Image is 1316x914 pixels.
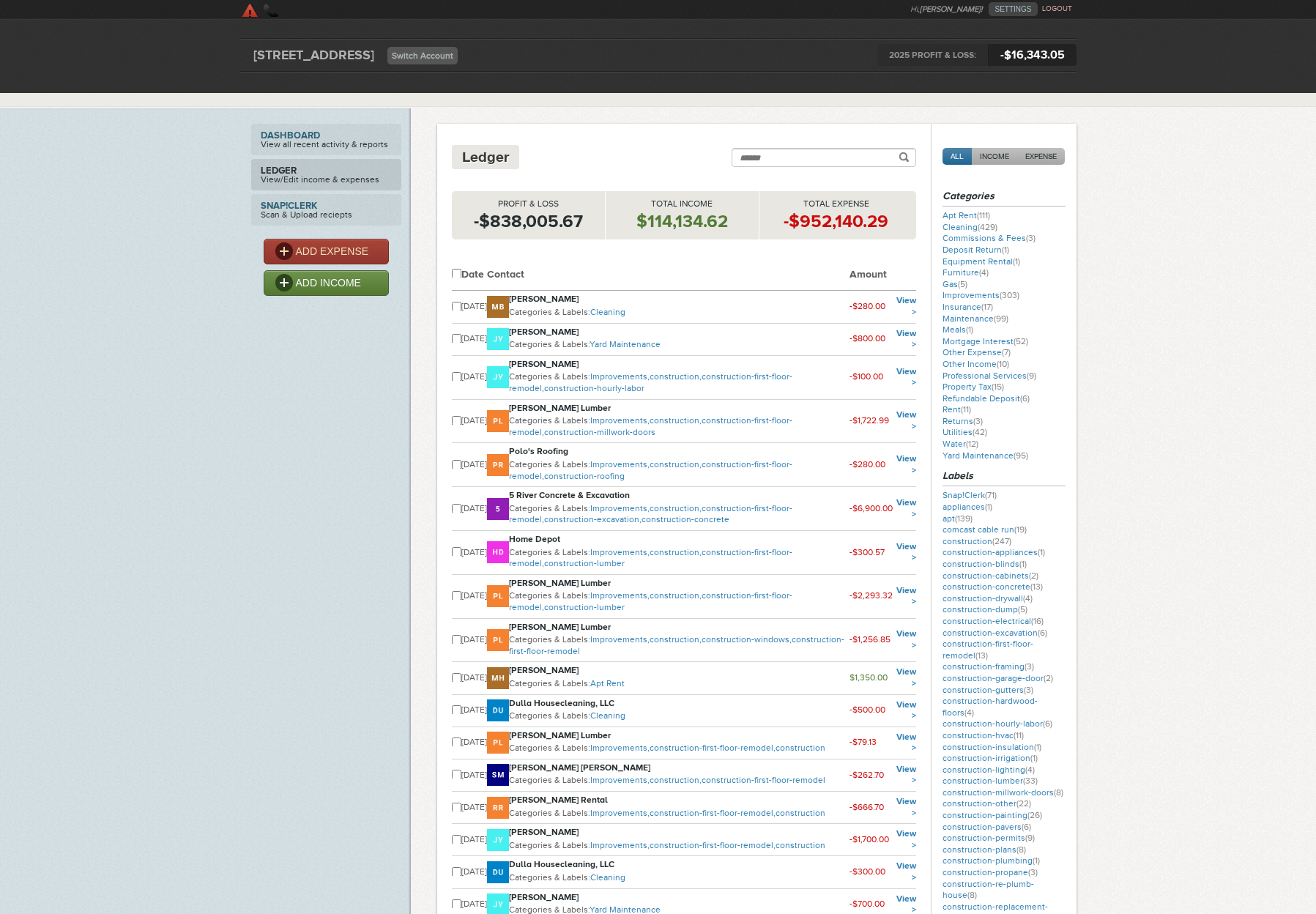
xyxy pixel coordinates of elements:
[1025,765,1035,775] span: (4)
[943,450,1028,461] a: Yard Maintenance
[461,443,487,487] td: [DATE]
[1030,753,1038,763] span: (1)
[850,590,893,601] small: -$2,293.32
[850,899,885,909] small: -$700.00
[958,279,967,289] span: (5)
[699,459,702,469] span: ,
[509,698,614,708] strong: Dulla Housecleaning, LLC
[967,890,977,900] span: (8)
[776,808,825,818] a: construction
[650,415,702,426] a: construction
[461,618,487,662] td: [DATE]
[943,559,1027,569] a: construction-blinds
[776,840,825,850] a: construction
[896,453,916,475] a: View >
[650,371,702,382] a: construction
[509,677,850,691] p: Categories & Labels:
[943,661,1034,672] a: construction-framing
[943,685,1033,695] a: construction-gutters
[590,459,650,469] a: Improvements,
[943,616,1044,626] a: construction-electrical
[650,503,702,513] a: construction
[943,347,1011,357] a: Other Expense
[943,810,1042,820] a: construction-painting
[1030,582,1043,592] span: (13)
[973,427,987,437] span: (42)
[1020,393,1030,404] span: (6)
[590,678,625,688] a: Apt Rent
[896,541,916,563] a: View >
[1024,685,1033,695] span: (3)
[487,261,850,291] th: Contact
[1042,4,1072,13] a: LOGOUT
[261,201,392,210] strong: Snap!Clerk
[943,404,971,415] a: Rent
[1016,798,1031,809] span: (22)
[261,130,392,140] strong: Dashboard
[251,159,401,190] a: LedgerView/Edit income & expenses
[544,602,625,612] a: construction-lumber
[461,824,487,856] td: [DATE]
[542,514,544,524] span: ,
[943,302,993,312] a: Insurance
[544,471,625,481] a: construction-roofing
[1014,336,1028,346] span: (52)
[896,732,916,754] a: View >
[590,371,650,382] a: Improvements,
[474,211,583,231] strong: -$838,005.67
[1023,776,1038,786] span: (33)
[850,770,884,780] small: -$262.70
[1019,559,1027,569] span: (1)
[943,696,1038,718] a: construction-hardwood-floors
[943,290,1019,300] a: Improvements
[699,415,702,426] span: ,
[590,503,650,513] a: Improvements,
[850,802,884,812] small: -$666.70
[509,294,579,304] strong: [PERSON_NAME]
[985,490,997,500] span: (71)
[1043,718,1052,729] span: (6)
[509,459,792,481] a: construction-first-floor-remodel
[943,742,1041,752] a: construction-insulation
[943,427,987,437] a: Utilities
[509,338,850,352] p: Categories & Labels:
[509,578,611,588] strong: [PERSON_NAME] Lumber
[642,514,729,524] a: construction-concrete
[943,324,973,335] a: Meals
[1038,628,1047,638] span: (6)
[896,628,916,650] a: View >
[773,808,776,818] span: ,
[509,633,850,658] p: Categories & Labels:
[509,622,611,632] strong: [PERSON_NAME] Lumber
[1018,604,1027,614] span: (5)
[850,672,888,683] small: $1,350.00
[943,730,1024,740] a: construction-hvac
[896,585,916,607] a: View >
[461,399,487,443] td: [DATE]
[590,808,650,818] a: Improvements,
[943,867,1038,877] a: construction-propane
[1002,347,1011,357] span: (7)
[943,245,1009,255] a: Deposit Return
[702,775,825,785] a: construction-first-floor-remodel
[509,859,614,869] strong: Dulla Housecleaning, LLC
[966,439,978,449] span: (12)
[896,295,916,317] a: View >
[955,513,973,524] span: (139)
[452,198,605,210] p: Profit & Loss
[943,639,1033,661] a: construction-first-floor-remodel
[461,662,487,694] td: [DATE]
[850,547,885,557] small: -$300.57
[966,324,973,335] span: (1)
[943,673,1053,683] a: construction-garage-door
[759,198,912,210] p: Total Expense
[544,427,655,437] a: construction-millwork-doors
[979,267,989,278] span: (4)
[850,834,889,844] small: -$1,700.00
[1027,371,1036,381] span: (9)
[997,359,1009,369] span: (10)
[509,665,579,675] strong: [PERSON_NAME]
[264,239,389,264] a: ADD EXPENSE
[943,855,1040,866] a: construction-plumbing
[943,222,997,232] a: Cleaning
